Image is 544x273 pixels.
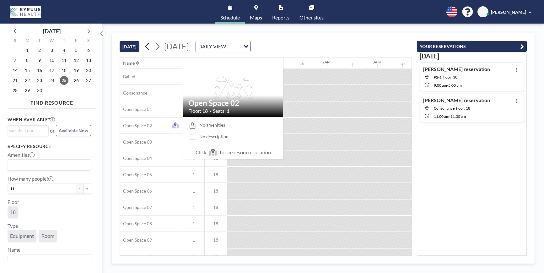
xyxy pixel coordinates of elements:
[84,66,93,75] span: Saturday, September 20, 2025
[23,46,32,55] span: Monday, September 1, 2025
[250,15,262,20] span: Maps
[35,46,44,55] span: Tuesday, September 2, 2025
[70,37,82,45] div: F
[196,41,250,52] div: Search for option
[183,237,204,243] span: 1
[448,83,462,88] span: 5:00 PM
[84,76,93,85] span: Saturday, September 27, 2025
[21,37,34,45] div: M
[120,74,135,79] span: Ballad
[35,56,44,65] span: Tuesday, September 9, 2025
[8,247,20,253] label: Name
[47,66,56,75] span: Wednesday, September 17, 2025
[120,188,152,194] span: Open Space 06
[11,76,19,85] span: Sunday, September 21, 2025
[199,134,229,139] div: No description
[199,122,225,128] span: No amenities
[120,205,152,210] span: Open Space 07
[46,37,58,45] div: W
[120,106,152,112] span: Open Space 01
[8,254,91,265] div: Search for option
[8,126,48,135] div: Search for option
[56,125,91,136] button: Available Now
[8,176,53,182] label: How many people?
[183,146,283,159] span: Click to see resource location
[373,60,381,64] div: 3AM
[183,221,204,227] span: 1
[299,15,324,20] span: Other sites
[205,254,227,259] span: 18
[72,46,81,55] span: Friday, September 5, 2025
[434,114,449,119] span: 11:00 AM
[72,56,81,65] span: Friday, September 12, 2025
[41,233,54,239] span: Room
[50,128,55,134] span: or
[183,172,204,177] span: 1
[11,86,19,95] span: Sunday, September 28, 2025
[8,161,87,169] input: Search for option
[76,183,83,194] button: -
[164,41,189,51] span: [DATE]
[205,172,227,177] span: 18
[23,86,32,95] span: Monday, September 29, 2025
[60,56,68,65] span: Thursday, September 11, 2025
[120,156,152,161] span: Open Space 04
[322,60,331,64] div: 2AM
[188,108,208,114] span: Floor: 18
[120,254,152,259] span: Open Space 10
[491,9,526,15] span: [PERSON_NAME]
[300,62,304,66] div: 30
[58,37,70,45] div: T
[449,114,450,119] span: -
[205,221,227,227] span: 18
[8,97,96,106] h4: FIND RESOURCE
[120,123,152,128] span: Open Space 02
[434,75,457,79] span: P2-1, floor: 18
[47,76,56,85] span: Wednesday, September 24, 2025
[23,76,32,85] span: Monday, September 22, 2025
[272,15,289,20] span: Reports
[8,127,45,134] input: Search for option
[60,66,68,75] span: Thursday, September 18, 2025
[120,172,152,177] span: Open Space 05
[83,183,91,194] button: +
[8,152,35,158] label: Amenities
[84,46,93,55] span: Saturday, September 6, 2025
[35,76,44,85] span: Tuesday, September 23, 2025
[420,52,524,60] h3: [DATE]
[481,9,486,15] span: JD
[423,66,490,72] h4: [PERSON_NAME] reservation
[11,56,19,65] span: Sunday, September 7, 2025
[423,97,490,103] h4: [PERSON_NAME] reservation
[401,62,405,66] div: 30
[8,199,19,205] label: Floor
[417,41,527,52] button: YOUR RESERVATIONS
[228,42,240,51] input: Search for option
[8,160,91,170] div: Search for option
[60,76,68,85] span: Thursday, September 25, 2025
[11,66,19,75] span: Sunday, September 14, 2025
[47,56,56,65] span: Wednesday, September 10, 2025
[35,86,44,95] span: Tuesday, September 30, 2025
[8,144,91,149] h3: Specify resource
[82,37,94,45] div: S
[120,237,152,243] span: Open Space 09
[351,62,354,66] div: 30
[120,90,147,96] span: Consonance
[10,209,16,215] span: 18
[209,109,211,113] span: •
[183,188,204,194] span: 1
[23,66,32,75] span: Monday, September 15, 2025
[47,46,56,55] span: Wednesday, September 3, 2025
[123,60,135,66] div: Name
[34,37,46,45] div: T
[220,15,240,20] span: Schedule
[188,98,278,108] h2: Open Space 02
[10,233,34,239] span: Equipment
[23,56,32,65] span: Monday, September 8, 2025
[434,83,447,88] span: 9:00 AM
[59,128,88,133] span: Available Now
[205,188,227,194] span: 18
[213,108,229,114] span: Seats: 1
[197,42,227,51] span: DAILY VIEW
